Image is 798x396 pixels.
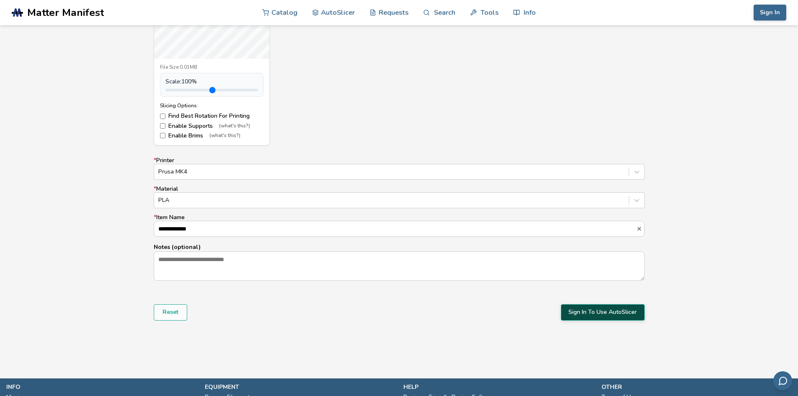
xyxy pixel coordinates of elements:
p: help [403,383,594,391]
span: (what's this?) [209,133,240,139]
button: Sign In [754,5,786,21]
button: Send feedback via email [773,371,792,390]
button: Sign In To Use AutoSlicer [561,304,645,320]
label: Item Name [154,214,645,237]
p: Notes (optional) [154,243,645,251]
span: Scale: 100 % [165,78,197,85]
label: Material [154,186,645,208]
button: *Item Name [636,226,644,232]
p: equipment [205,383,395,391]
p: info [6,383,196,391]
label: Find Best Rotation For Printing [160,113,263,119]
input: *Item Name [154,221,636,236]
span: Matter Manifest [27,7,104,18]
textarea: Notes (optional) [154,252,644,280]
label: Enable Brims [160,132,263,139]
span: (what's this?) [219,123,250,129]
input: Enable Supports(what's this?) [160,123,165,129]
button: Reset [154,304,187,320]
div: File Size: 0.01MB [160,65,263,70]
p: other [602,383,792,391]
input: Enable Brims(what's this?) [160,133,165,138]
input: Find Best Rotation For Printing [160,114,165,119]
div: Slicing Options: [160,103,263,109]
label: Enable Supports [160,123,263,129]
label: Printer [154,157,645,180]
